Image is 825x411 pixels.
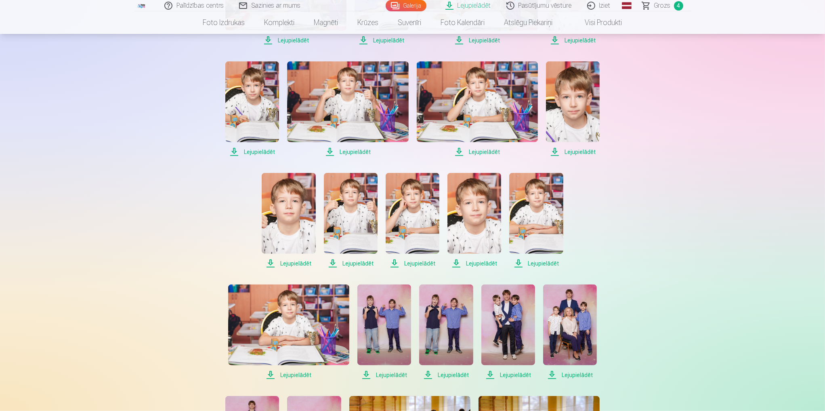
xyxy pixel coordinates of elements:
[447,259,501,268] span: Lejupielādēt
[228,285,349,380] a: Lejupielādēt
[348,11,388,34] a: Krūzes
[137,3,146,8] img: /fa1
[304,11,348,34] a: Magnēti
[481,285,535,380] a: Lejupielādēt
[225,36,346,45] span: Lejupielādēt
[447,173,501,268] a: Lejupielādēt
[193,11,255,34] a: Foto izdrukas
[262,173,315,268] a: Lejupielādēt
[419,285,473,380] a: Lejupielādēt
[417,61,538,157] a: Lejupielādēt
[228,370,349,380] span: Lejupielādēt
[225,147,279,157] span: Lejupielādēt
[546,61,600,157] a: Lejupielādēt
[431,11,495,34] a: Foto kalendāri
[388,11,431,34] a: Suvenīri
[262,259,315,268] span: Lejupielādēt
[357,285,411,380] a: Lejupielādēt
[543,370,597,380] span: Lejupielādēt
[417,36,538,45] span: Lejupielādēt
[419,370,473,380] span: Lejupielādēt
[563,11,632,34] a: Visi produkti
[546,36,600,45] span: Lejupielādēt
[287,147,408,157] span: Lejupielādēt
[225,61,279,157] a: Lejupielādēt
[386,259,439,268] span: Lejupielādēt
[543,285,597,380] a: Lejupielādēt
[357,370,411,380] span: Lejupielādēt
[654,1,671,11] span: Grozs
[386,173,439,268] a: Lejupielādēt
[495,11,563,34] a: Atslēgu piekariņi
[287,61,408,157] a: Lejupielādēt
[324,259,378,268] span: Lejupielādēt
[674,1,683,11] span: 4
[417,147,538,157] span: Lejupielādēt
[509,259,563,268] span: Lejupielādēt
[255,11,304,34] a: Komplekti
[546,147,600,157] span: Lejupielādēt
[355,36,408,45] span: Lejupielādēt
[324,173,378,268] a: Lejupielādēt
[481,370,535,380] span: Lejupielādēt
[509,173,563,268] a: Lejupielādēt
